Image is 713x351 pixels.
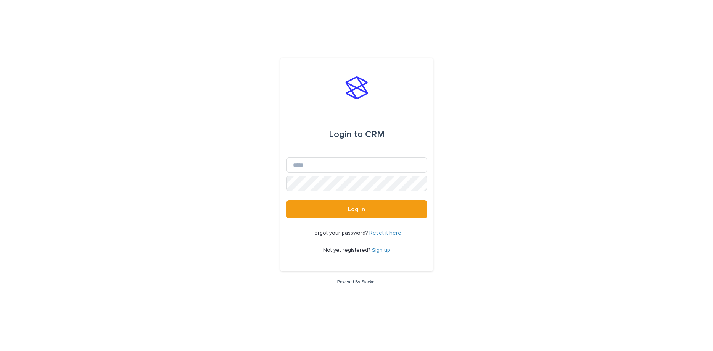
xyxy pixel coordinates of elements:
span: Login to [329,130,363,139]
span: Forgot your password? [312,230,369,236]
img: stacker-logo-s-only.png [345,76,368,99]
span: Not yet registered? [323,247,372,253]
a: Sign up [372,247,390,253]
a: Powered By Stacker [337,280,376,284]
div: CRM [329,124,385,145]
a: Reset it here [369,230,401,236]
button: Log in [286,200,427,218]
span: Log in [348,206,365,212]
